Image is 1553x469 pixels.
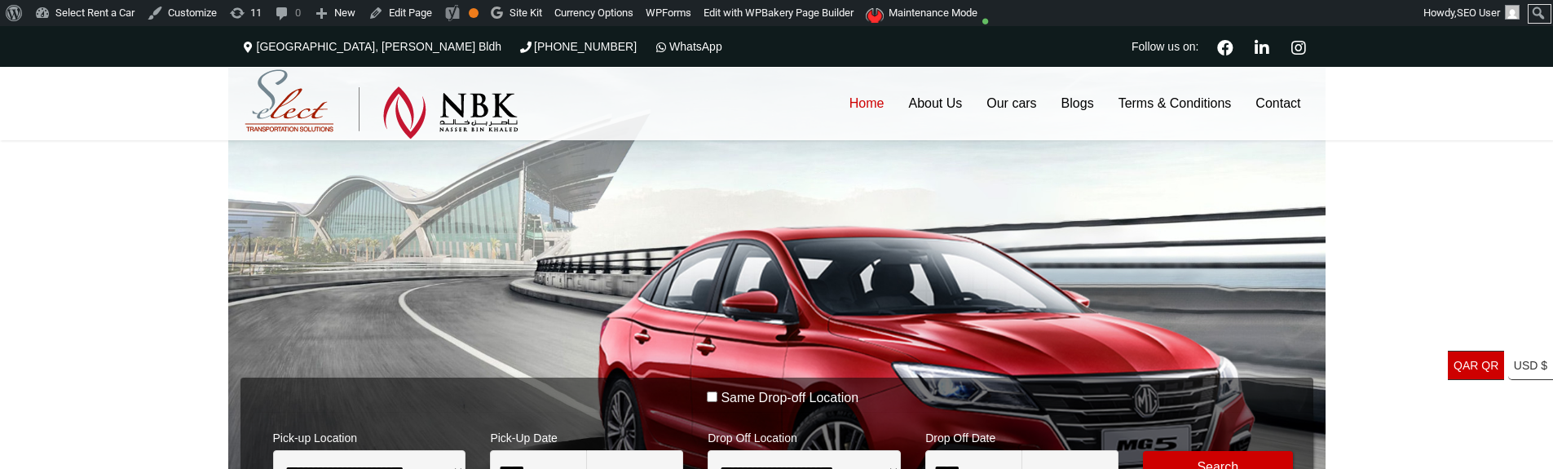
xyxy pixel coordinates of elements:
[653,40,722,53] a: WhatsApp
[469,8,479,18] div: OK
[1248,38,1277,55] a: Linkedin
[896,67,974,140] a: About Us
[245,69,518,139] img: Select Rent a Car
[1285,38,1313,55] a: Instagram
[1049,67,1106,140] a: Blogs
[1508,352,1553,380] a: USD $
[1127,26,1202,67] li: Follow us on:
[1106,67,1244,140] a: Terms & Conditions
[974,67,1048,140] a: Our cars
[1457,7,1500,19] span: SEO User
[837,67,897,140] a: Home
[721,390,858,406] label: Same Drop-off Location
[708,421,901,450] span: Drop Off Location
[1448,352,1504,380] a: QAR QR
[510,7,542,19] span: Site Kit
[1211,38,1240,55] a: Facebook
[977,4,994,18] i: ●
[240,26,510,67] div: [GEOGRAPHIC_DATA], [PERSON_NAME] Bldh
[490,421,683,450] span: Pick-Up Date
[925,421,1118,450] span: Drop Off Date
[273,421,466,450] span: Pick-up Location
[518,40,637,53] a: [PHONE_NUMBER]
[1243,67,1313,140] a: Contact
[866,8,886,23] img: Maintenance mode is enabled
